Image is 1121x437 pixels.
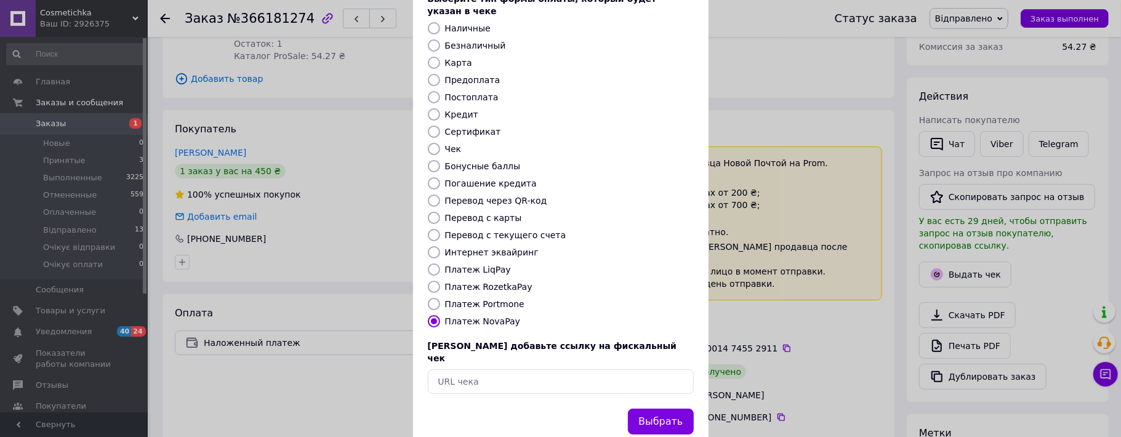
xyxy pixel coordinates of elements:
label: Постоплата [445,92,499,102]
label: Кредит [445,110,478,119]
label: Наличные [445,23,491,33]
label: Чек [445,144,462,154]
label: Платеж Portmone [445,299,524,309]
input: URL чека [428,369,694,394]
label: Карта [445,58,472,68]
label: Платеж LiqPay [445,265,511,275]
span: [PERSON_NAME] добавьте ссылку на фискальный чек [428,341,677,363]
label: Погашение кредита [445,178,537,188]
label: Перевод через QR-код [445,196,547,206]
label: Безналичный [445,41,506,50]
label: Перевод с текущего счета [445,230,566,240]
label: Платеж NovaPay [445,316,520,326]
label: Платеж RozetkaPay [445,282,532,292]
label: Сертификат [445,127,501,137]
label: Перевод с карты [445,213,522,223]
button: Выбрать [628,409,693,435]
label: Предоплата [445,75,500,85]
label: Бонусные баллы [445,161,521,171]
label: Интернет эквайринг [445,247,539,257]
